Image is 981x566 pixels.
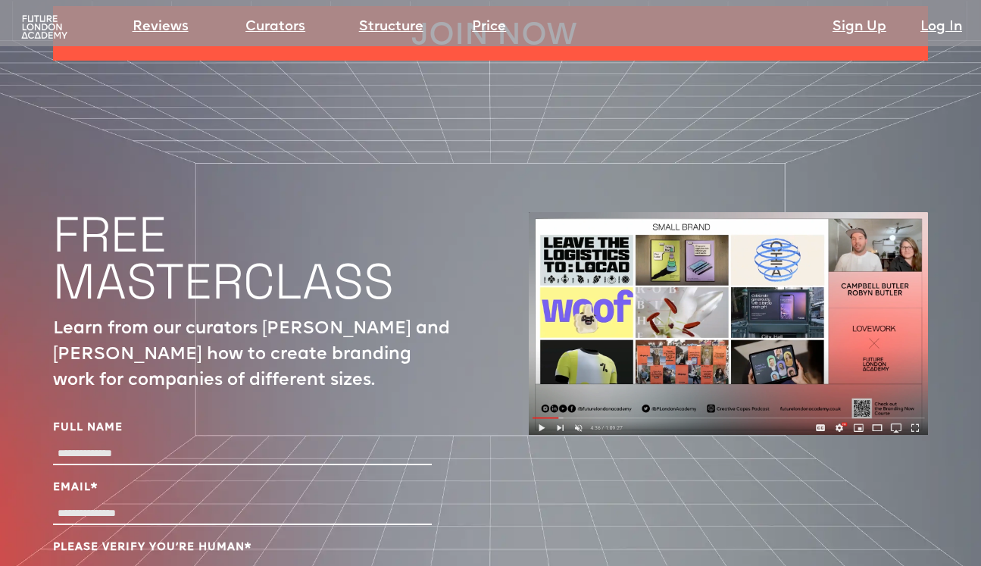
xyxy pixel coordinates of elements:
[833,17,886,38] a: Sign Up
[245,17,305,38] a: Curators
[53,540,432,555] label: Please verify you’re human
[472,17,506,38] a: Price
[53,480,432,496] label: Email
[53,421,432,436] label: Full Name
[359,17,423,38] a: Structure
[920,17,962,38] a: Log In
[53,317,453,394] p: Learn from our curators [PERSON_NAME] and [PERSON_NAME] how to create branding work for companies...
[53,211,394,305] h1: FREE MASTERCLASS
[133,17,189,38] a: Reviews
